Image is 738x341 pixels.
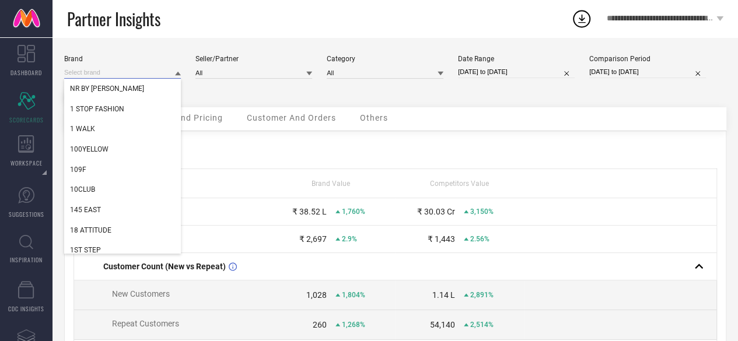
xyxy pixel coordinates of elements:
span: 1,760% [342,208,365,216]
span: SUGGESTIONS [9,210,44,219]
span: 2,891% [470,291,494,299]
span: Repeat Customers [112,319,179,328]
div: Category [327,55,443,63]
span: INSPIRATION [10,255,43,264]
div: ₹ 1,443 [428,234,455,244]
input: Select comparison period [589,66,706,78]
span: 2,514% [470,321,494,329]
span: 109F [70,166,86,174]
div: 1.14 L [432,290,455,300]
span: 145 EAST [70,206,101,214]
span: WORKSPACE [11,159,43,167]
div: Open download list [571,8,592,29]
span: 18 ATTITUDE [70,226,111,234]
span: Customer And Orders [247,113,336,122]
span: 1,804% [342,291,365,299]
div: NR BY NIDHI RATHI [64,79,181,99]
div: ₹ 30.03 Cr [417,207,455,216]
span: DASHBOARD [11,68,42,77]
div: 1 WALK [64,119,181,139]
div: ₹ 38.52 L [292,207,327,216]
span: Competitors Value [430,180,489,188]
span: 10CLUB [70,185,95,194]
div: 109F [64,160,181,180]
span: 2.9% [342,235,357,243]
input: Select date range [458,66,575,78]
input: Select brand [64,66,181,79]
div: 1 STOP FASHION [64,99,181,119]
span: Customer Count (New vs Repeat) [103,262,226,271]
span: 1ST STEP [70,246,101,254]
div: 145 EAST [64,200,181,220]
span: NR BY [PERSON_NAME] [70,85,144,93]
span: New Customers [112,289,170,298]
div: 1ST STEP [64,240,181,260]
div: 10CLUB [64,180,181,199]
span: Brand Value [312,180,350,188]
span: 1,268% [342,321,365,329]
div: 100YELLOW [64,139,181,159]
span: 2.56% [470,235,489,243]
div: Date Range [458,55,575,63]
div: Comparison Period [589,55,706,63]
div: 260 [313,320,327,329]
span: 100YELLOW [70,145,109,153]
div: 54,140 [430,320,455,329]
span: 1 WALK [70,125,95,133]
div: 18 ATTITUDE [64,220,181,240]
div: Seller/Partner [195,55,312,63]
div: Metrics [74,140,717,154]
div: Brand [64,55,181,63]
span: SCORECARDS [9,115,44,124]
div: ₹ 2,697 [299,234,327,244]
span: 3,150% [470,208,494,216]
span: Others [360,113,388,122]
span: Partner Insights [67,7,160,31]
span: 1 STOP FASHION [70,105,124,113]
span: CDC INSIGHTS [8,304,44,313]
div: 1,028 [306,290,327,300]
